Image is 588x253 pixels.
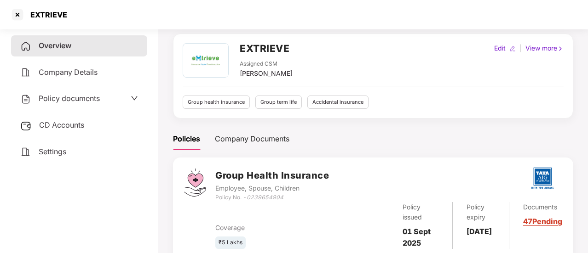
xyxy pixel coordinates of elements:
[215,183,329,193] div: Employee, Spouse, Children
[20,67,31,78] img: svg+xml;base64,PHN2ZyB4bWxucz0iaHR0cDovL3d3dy53My5vcmcvMjAwMC9zdmciIHdpZHRoPSIyNCIgaGVpZ2h0PSIyNC...
[173,133,200,145] div: Policies
[20,146,31,157] img: svg+xml;base64,PHN2ZyB4bWxucz0iaHR0cDovL3d3dy53My5vcmcvMjAwMC9zdmciIHdpZHRoPSIyNCIgaGVpZ2h0PSIyNC...
[39,147,66,156] span: Settings
[526,162,559,194] img: tatag.png
[557,45,564,52] img: rightIcon
[131,95,138,102] span: down
[20,94,31,105] img: svg+xml;base64,PHN2ZyB4bWxucz0iaHR0cDovL3d3dy53My5vcmcvMjAwMC9zdmciIHdpZHRoPSIyNCIgaGVpZ2h0PSIyNC...
[255,96,302,109] div: Group term life
[20,120,32,131] img: svg+xml;base64,PHN2ZyB3aWR0aD0iMjUiIGhlaWdodD0iMjQiIHZpZXdCb3g9IjAgMCAyNSAyNCIgZmlsbD0ibm9uZSIgeG...
[215,236,246,249] div: ₹5 Lakhs
[403,202,438,222] div: Policy issued
[20,41,31,52] img: svg+xml;base64,PHN2ZyB4bWxucz0iaHR0cDovL3d3dy53My5vcmcvMjAwMC9zdmciIHdpZHRoPSIyNCIgaGVpZ2h0PSIyNC...
[492,43,507,53] div: Edit
[523,202,562,212] div: Documents
[25,10,67,19] div: EXTRIEVE
[524,43,565,53] div: View more
[240,41,289,56] h2: EXTRIEVE
[307,96,369,109] div: Accidental insurance
[215,223,331,233] div: Coverage
[39,120,84,129] span: CD Accounts
[467,227,492,236] b: [DATE]
[39,67,98,77] span: Company Details
[467,202,495,222] div: Policy expiry
[39,94,100,103] span: Policy documents
[215,193,329,202] div: Policy No. -
[215,133,289,145] div: Company Documents
[240,68,293,79] div: [PERSON_NAME]
[240,60,293,68] div: Assigned CSM
[183,96,250,109] div: Group health insurance
[184,44,227,77] img: download%20(1).png
[523,217,562,226] a: 47 Pending
[39,41,71,50] span: Overview
[518,43,524,53] div: |
[184,169,206,197] img: svg+xml;base64,PHN2ZyB4bWxucz0iaHR0cDovL3d3dy53My5vcmcvMjAwMC9zdmciIHdpZHRoPSI0Ny43MTQiIGhlaWdodD...
[403,227,431,247] b: 01 Sept 2025
[215,169,329,183] h3: Group Health Insurance
[509,45,516,52] img: editIcon
[247,194,283,201] i: 0239654904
